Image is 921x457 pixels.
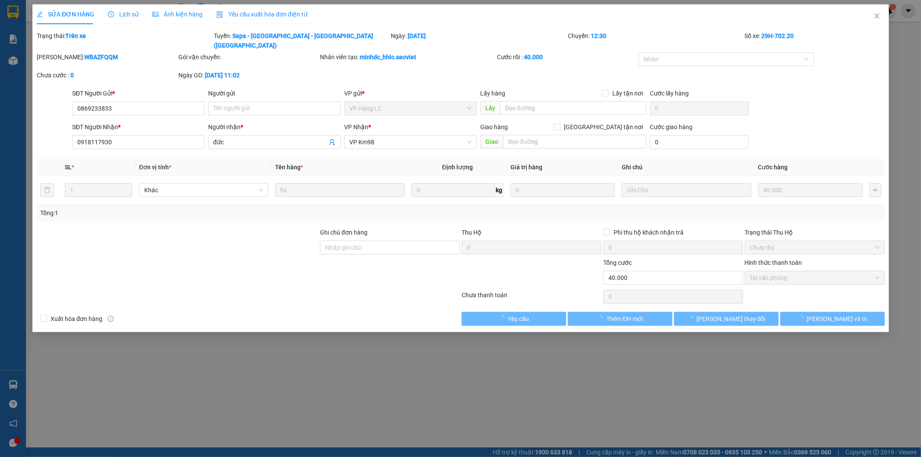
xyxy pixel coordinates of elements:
div: Chưa cước : [37,70,177,80]
b: minhdc_hhlc.saoviet [360,54,416,60]
span: Giao [480,135,503,149]
button: delete [40,183,54,197]
span: Lấy tận nơi [609,89,646,98]
div: SĐT Người Gửi [72,89,205,98]
img: logo.jpg [5,7,48,50]
span: Tên hàng [275,164,303,171]
div: Người nhận [208,122,341,132]
span: Thu Hộ [461,229,481,236]
button: plus [869,183,881,197]
span: Chưa thu [750,241,879,254]
div: Chưa thanh toán [461,290,602,305]
b: [DOMAIN_NAME] [115,7,209,21]
b: 0 [70,72,74,79]
span: Đơn vị tính [139,164,171,171]
input: Ghi Chú [622,183,751,197]
label: Cước lấy hàng [650,90,689,97]
b: Sapa - [GEOGRAPHIC_DATA] - [GEOGRAPHIC_DATA] ([GEOGRAPHIC_DATA]) [214,32,373,49]
div: Số xe: [744,31,885,50]
b: 12:30 [590,32,606,39]
span: Giá trị hàng [510,164,542,171]
div: Chuyến: [567,31,744,50]
b: 40.000 [523,54,542,60]
b: Sao Việt [52,20,105,35]
span: clock-circle [108,11,114,17]
div: Ngày GD: [178,70,318,80]
span: Xuất hóa đơn hàng [47,314,106,324]
span: Yêu cầu [508,314,529,324]
span: Tại văn phòng [750,271,879,284]
span: [GEOGRAPHIC_DATA] tận nơi [560,122,646,132]
b: 29H-702.20 [761,32,794,39]
span: loading [498,315,508,321]
div: Gói vận chuyển: [178,52,318,62]
span: picture [152,11,158,17]
span: [PERSON_NAME] và In [807,314,867,324]
b: Trên xe [65,32,86,39]
input: Dọc đường [500,101,646,115]
button: [PERSON_NAME] thay đổi [674,312,778,326]
input: Cước lấy hàng [650,102,748,115]
label: Ghi chú đơn hàng [320,229,367,236]
button: Close [864,4,889,29]
div: Người gửi [208,89,341,98]
span: Yêu cầu xuất hóa đơn điện tử [216,11,307,18]
span: Lịch sử [108,11,139,18]
span: loading [687,315,696,321]
b: WBAZFQQM [84,54,118,60]
b: [DATE] 11:02 [205,72,240,79]
input: 0 [510,183,615,197]
b: [DATE] [408,32,426,39]
span: Giao hàng [480,124,507,130]
span: [PERSON_NAME] thay đổi [696,314,766,324]
div: Nhân viên tạo: [320,52,495,62]
span: Ảnh kiện hàng [152,11,203,18]
span: SỬA ĐƠN HÀNG [37,11,94,18]
img: icon [216,11,223,18]
span: VP Hàng LC [349,102,472,115]
th: Ghi chú [618,159,754,176]
label: Cước giao hàng [650,124,693,130]
span: close [873,13,880,19]
input: VD: Bàn, Ghế [275,183,404,197]
div: Cước rồi : [497,52,636,62]
span: SL [65,164,72,171]
label: Hình thức thanh toán [744,259,802,266]
input: Cước giao hàng [650,135,748,149]
div: Tuyến: [213,31,390,50]
span: loading [597,315,606,321]
div: Ngày: [390,31,567,50]
span: edit [37,11,43,17]
span: user-add [329,139,335,146]
div: [PERSON_NAME]: [37,52,177,62]
div: VP gửi [344,89,477,98]
span: Định lượng [442,164,473,171]
span: Lấy [480,101,500,115]
span: kg [495,183,503,197]
span: VP Km98 [349,136,472,149]
button: [PERSON_NAME] và In [780,312,884,326]
div: Trạng thái: [36,31,213,50]
input: Ghi chú đơn hàng [320,241,460,254]
span: Cước hàng [758,164,788,171]
span: VP Nhận [344,124,368,130]
div: Tổng: 1 [40,208,355,218]
input: Dọc đường [503,135,646,149]
span: Thêm ĐH mới [606,314,643,324]
div: SĐT Người Nhận [72,122,205,132]
button: Thêm ĐH mới [567,312,672,326]
span: Tổng cước [603,259,631,266]
button: Yêu cầu [462,312,566,326]
span: info-circle [107,316,113,322]
span: Phí thu hộ khách nhận trả [610,228,687,237]
div: Trạng thái Thu Hộ [744,228,884,237]
span: loading [797,315,807,321]
span: Khác [144,184,263,197]
h2: VP Nhận: VP Nhận 779 Giải Phóng [45,50,209,132]
span: Lấy hàng [480,90,505,97]
input: 0 [758,183,862,197]
h2: KI3K91KQ [5,50,70,64]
